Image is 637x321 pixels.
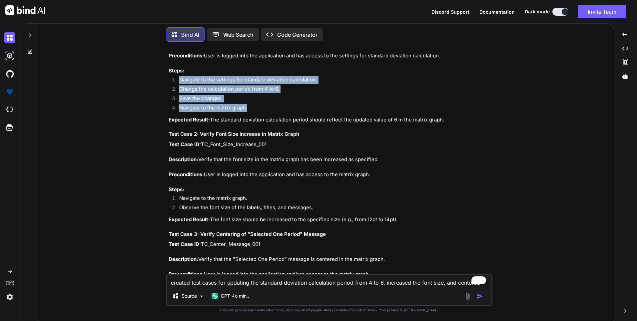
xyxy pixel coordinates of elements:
img: settings [4,291,15,303]
li: Navigate to the matrix graph. [174,195,491,204]
p: Code Generator [277,31,318,39]
strong: Preconditions: [169,171,204,178]
img: premium [4,86,15,97]
strong: Steps: [169,186,184,193]
img: darkChat [4,32,15,43]
button: Invite Team [578,5,626,18]
strong: Test Case ID: [169,241,201,247]
button: Documentation [479,8,515,15]
strong: Preconditions: [169,271,204,277]
p: TC_StdDev_Period_Update_001 Verify that the standard deviation calculation period is updated from... [169,22,491,75]
img: GPT-4o mini [212,293,218,299]
strong: Preconditions: [169,52,204,59]
strong: Description: [169,156,198,163]
span: Documentation [479,9,515,15]
img: icon [477,293,483,300]
p: GPT-4o min.. [221,293,249,299]
li: Save the changes. [174,95,491,104]
img: githubDark [4,68,15,79]
p: TC_Center_Message_001 Verify that the "Selected One Period" message is centered in the matrix gra... [169,241,491,293]
p: Source [182,293,197,299]
textarea: To enrich screen reader interactions, please activate Accessibility in Grammarly extension settings [167,275,491,287]
button: Discord Support [431,8,469,15]
strong: Expected Result: [169,216,210,223]
img: darkAi-studio [4,50,15,61]
p: TC_Font_Size_Increase_001 Verify that the font size in the matrix graph has been increased as spe... [169,141,491,194]
strong: Description: [169,256,198,262]
strong: Test Case ID: [169,141,201,147]
span: Dark mode [525,8,550,15]
li: Navigate to the matrix graph. [174,104,491,113]
h3: Test Case 3: Verify Centering of "Selected One Period" Message [169,231,491,238]
img: Bind AI [5,5,45,15]
img: cloudideIcon [4,104,15,115]
li: Navigate to the settings for standard deviation calculation. [174,76,491,85]
p: Bind can provide inaccurate information, including about people. Always double-check its answers.... [166,308,492,313]
li: Change the calculation period from 4 to 6. [174,85,491,95]
strong: Steps: [169,67,184,74]
img: Pick Models [199,293,205,299]
strong: Expected Result: [169,116,210,123]
p: Bind AI [181,31,199,39]
img: attachment [464,292,471,300]
p: Web Search [223,31,254,39]
p: The font size should be increased to the specified size (e.g., from 12pt to 14pt). [169,216,491,224]
span: Discord Support [431,9,469,15]
h3: Test Case 2: Verify Font Size Increase in Matrix Graph [169,130,491,138]
p: The standard deviation calculation period should reflect the updated value of 6 in the matrix graph. [169,116,491,124]
li: Observe the font size of the labels, titles, and messages. [174,204,491,213]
